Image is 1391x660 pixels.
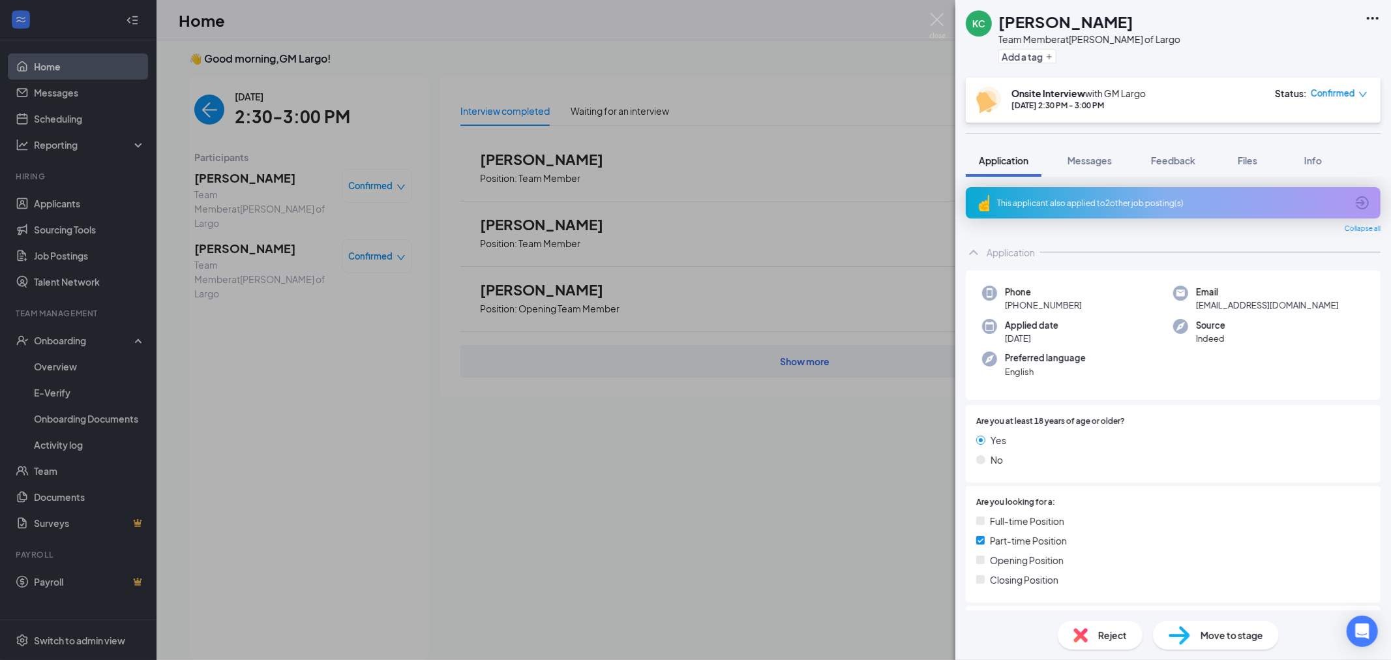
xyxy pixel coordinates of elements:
[1011,87,1085,99] b: Onsite Interview
[987,246,1035,259] div: Application
[991,453,1003,467] span: No
[1005,319,1058,332] span: Applied date
[972,17,985,30] div: KC
[990,514,1064,528] span: Full-time Position
[1196,299,1339,312] span: [EMAIL_ADDRESS][DOMAIN_NAME]
[1201,628,1263,642] span: Move to stage
[1011,100,1146,111] div: [DATE] 2:30 PM - 3:00 PM
[1347,616,1378,647] div: Open Intercom Messenger
[1311,87,1355,100] span: Confirmed
[990,573,1058,587] span: Closing Position
[1196,286,1339,299] span: Email
[1275,87,1307,100] div: Status :
[976,415,1125,428] span: Are you at least 18 years of age or older?
[1068,155,1112,166] span: Messages
[1005,352,1086,365] span: Preferred language
[1005,365,1086,378] span: English
[976,496,1055,509] span: Are you looking for a:
[1365,10,1381,26] svg: Ellipses
[1005,299,1082,312] span: [PHONE_NUMBER]
[1238,155,1257,166] span: Files
[1196,332,1225,345] span: Indeed
[998,50,1056,63] button: PlusAdd a tag
[1098,628,1127,642] span: Reject
[1196,319,1225,332] span: Source
[1354,195,1370,211] svg: ArrowCircle
[1045,53,1053,61] svg: Plus
[998,10,1133,33] h1: [PERSON_NAME]
[979,155,1028,166] span: Application
[966,245,981,260] svg: ChevronUp
[990,533,1067,548] span: Part-time Position
[991,433,1006,447] span: Yes
[1358,90,1368,99] span: down
[990,553,1064,567] span: Opening Position
[1304,155,1322,166] span: Info
[997,198,1347,209] div: This applicant also applied to 2 other job posting(s)
[1005,332,1058,345] span: [DATE]
[1151,155,1195,166] span: Feedback
[998,33,1180,46] div: Team Member at [PERSON_NAME] of Largo
[1345,224,1381,234] span: Collapse all
[1011,87,1146,100] div: with GM Largo
[1005,286,1082,299] span: Phone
